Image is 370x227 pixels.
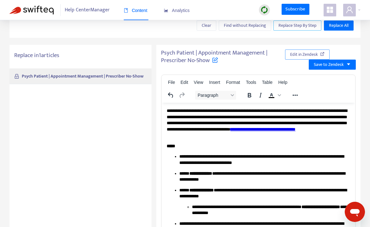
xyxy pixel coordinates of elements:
[219,20,271,31] button: Find without Replacing
[346,6,353,14] span: user
[124,8,128,13] span: book
[9,6,54,15] img: Swifteq
[224,22,266,29] span: Find without Replacing
[260,6,268,14] img: sync.dc5367851b00ba804db3.png
[290,51,318,58] span: Edit in Zendesk
[345,202,365,222] iframe: Button to launch messaging window
[282,4,309,15] a: Subscribe
[309,60,356,70] button: Save to Zendeskcaret-down
[273,20,321,31] button: Replace Step By Step
[181,80,188,85] span: Edit
[226,80,240,85] span: Format
[246,80,256,85] span: Tools
[22,73,144,80] strong: Psych Patient | Appointment Management | Prescriber No-Show
[290,91,301,100] button: Reveal or hide additional toolbar items
[14,52,147,59] h5: Replace in 1 articles
[124,8,147,13] span: Content
[255,91,266,100] button: Italic
[194,80,203,85] span: View
[209,80,220,85] span: Insert
[65,4,110,16] span: Help Center Manager
[164,8,190,13] span: Analytics
[198,93,229,98] span: Paragraph
[176,91,187,100] button: Redo
[314,61,344,68] span: Save to Zendesk
[285,49,330,60] button: Edit in Zendesk
[278,80,287,85] span: Help
[168,80,175,85] span: File
[262,80,272,85] span: Table
[14,74,19,79] span: lock
[161,49,285,67] h5: Psych Patient | Appointment Management | Prescriber No-Show
[324,20,354,31] button: Replace All
[164,8,168,13] span: area-chart
[278,22,316,29] span: Replace Step By Step
[195,91,236,100] button: Block Paragraph
[329,22,349,29] span: Replace All
[197,20,216,31] button: Clear
[346,62,351,67] span: caret-down
[202,22,211,29] span: Clear
[244,91,255,100] button: Bold
[326,6,334,14] span: appstore
[165,91,176,100] button: Undo
[266,91,282,100] div: Text color Black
